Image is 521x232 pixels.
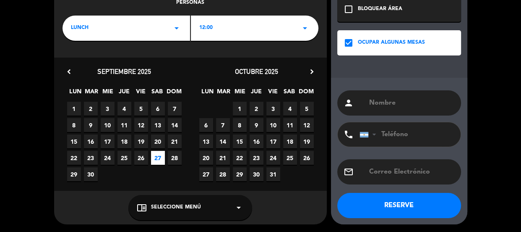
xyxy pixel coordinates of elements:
button: RESERVE [337,193,461,218]
span: 4 [283,102,297,116]
span: 18 [117,134,131,148]
span: octubre 2025 [235,67,278,76]
input: Correo Electrónico [368,166,455,178]
span: 9 [250,118,263,132]
span: 24 [101,151,115,165]
i: person [344,98,354,108]
span: 20 [151,134,165,148]
span: DOM [299,87,313,100]
span: 1 [233,102,247,116]
span: LUN [201,87,214,100]
span: 21 [216,151,230,165]
i: phone [344,129,354,140]
i: email [344,167,354,177]
div: BLOQUEAR ÁREA [358,5,402,13]
span: 7 [168,102,182,116]
span: 29 [233,167,247,181]
span: 26 [300,151,314,165]
div: Argentina: +54 [360,123,379,146]
i: arrow_drop_down [172,23,182,33]
input: Teléfono [359,122,452,147]
span: 26 [134,151,148,165]
span: 2 [250,102,263,116]
span: 9 [84,118,98,132]
span: 6 [151,102,165,116]
span: 19 [134,134,148,148]
span: 5 [134,102,148,116]
span: 10 [266,118,280,132]
span: DOM [167,87,180,100]
span: 19 [300,134,314,148]
i: chevron_left [65,67,73,76]
span: 1 [67,102,81,116]
span: MAR [217,87,231,100]
span: 8 [233,118,247,132]
i: check_box [344,38,354,48]
span: 17 [101,134,115,148]
span: 16 [84,134,98,148]
i: arrow_drop_down [300,23,310,33]
span: 16 [250,134,263,148]
span: 21 [168,134,182,148]
span: 12 [134,118,148,132]
span: JUE [250,87,263,100]
span: 23 [250,151,263,165]
span: 27 [151,151,165,165]
span: 7 [216,118,230,132]
span: MIE [233,87,247,100]
span: 23 [84,151,98,165]
span: 14 [168,118,182,132]
span: MIE [101,87,115,100]
span: 25 [117,151,131,165]
span: VIE [266,87,280,100]
span: 12:00 [199,24,213,32]
span: 3 [266,102,280,116]
span: 28 [216,167,230,181]
span: lunch [71,24,89,32]
span: VIE [134,87,148,100]
input: Nombre [368,97,455,109]
span: 13 [151,118,165,132]
span: 5 [300,102,314,116]
div: OCUPAR ALGUNAS MESAS [358,39,425,47]
span: 18 [283,134,297,148]
span: 8 [67,118,81,132]
span: 29 [67,167,81,181]
span: 17 [266,134,280,148]
i: chrome_reader_mode [137,203,147,213]
span: 4 [117,102,131,116]
span: 22 [67,151,81,165]
span: 14 [216,134,230,148]
span: SAB [282,87,296,100]
span: 11 [117,118,131,132]
span: 10 [101,118,115,132]
span: 25 [283,151,297,165]
span: 31 [266,167,280,181]
span: 13 [199,134,213,148]
span: 30 [84,167,98,181]
span: 2 [84,102,98,116]
span: LUN [68,87,82,100]
i: chevron_right [307,67,316,76]
span: 22 [233,151,247,165]
span: 12 [300,118,314,132]
span: 3 [101,102,115,116]
span: MAR [85,87,99,100]
i: arrow_drop_down [234,203,244,213]
span: septiembre 2025 [97,67,151,76]
span: 15 [233,134,247,148]
span: SAB [150,87,164,100]
span: Seleccione Menú [151,203,201,212]
span: 11 [283,118,297,132]
span: 6 [199,118,213,132]
span: 30 [250,167,263,181]
i: check_box_outline_blank [344,4,354,14]
span: 15 [67,134,81,148]
span: 27 [199,167,213,181]
span: 28 [168,151,182,165]
span: 24 [266,151,280,165]
span: JUE [117,87,131,100]
span: 20 [199,151,213,165]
